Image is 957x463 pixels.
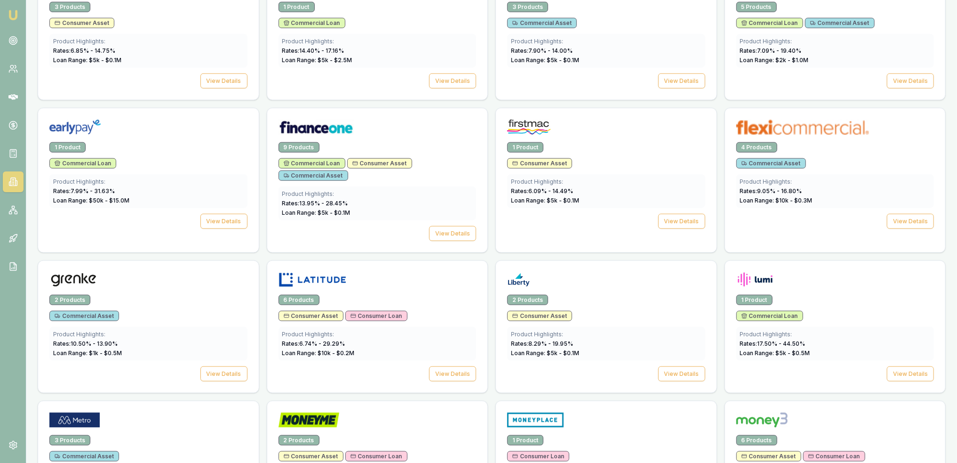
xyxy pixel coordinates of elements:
[267,260,488,393] a: Latitude logo6 ProductsConsumer AssetConsumer LoanProduct Highlights:Rates:6.74% - 29.29%Loan Ran...
[49,142,86,153] div: 1 Product
[429,366,476,382] button: View Details
[282,47,344,54] span: Rates: 14.40 % - 17.16 %
[279,435,319,446] div: 2 Products
[267,108,488,253] a: Finance One logo9 ProductsCommercial LoanConsumer AssetCommercial AssetProduct Highlights:Rates:1...
[55,312,114,320] span: Commercial Asset
[507,142,543,153] div: 1 Product
[282,349,355,357] span: Loan Range: $ 10 k - $ 0.2 M
[507,435,543,446] div: 1 Product
[742,453,796,460] span: Consumer Asset
[658,214,705,229] button: View Details
[49,435,90,446] div: 3 Products
[279,120,354,135] img: Finance One logo
[511,57,579,64] span: Loan Range: $ 5 k - $ 0.1 M
[200,366,247,382] button: View Details
[740,197,813,204] span: Loan Range: $ 10 k - $ 0.3 M
[507,413,564,428] img: Money Place logo
[279,272,347,287] img: Latitude logo
[511,38,702,45] div: Product Highlights:
[740,331,931,338] div: Product Highlights:
[887,214,934,229] button: View Details
[810,19,869,27] span: Commercial Asset
[736,295,773,305] div: 1 Product
[53,197,129,204] span: Loan Range: $ 50 k - $ 15.0 M
[284,312,338,320] span: Consumer Asset
[282,190,473,198] div: Product Highlights:
[507,2,548,12] div: 3 Products
[740,57,809,64] span: Loan Range: $ 2 k - $ 1.0 M
[282,57,352,64] span: Loan Range: $ 5 k - $ 2.5 M
[279,142,319,153] div: 9 Products
[53,349,122,357] span: Loan Range: $ 1 k - $ 0.5 M
[512,160,567,167] span: Consumer Asset
[742,19,798,27] span: Commercial Loan
[55,453,114,460] span: Commercial Asset
[658,366,705,382] button: View Details
[725,108,946,253] a: flexicommercial logo4 ProductsCommercial AssetProduct Highlights:Rates:9.05% - 16.80%Loan Range: ...
[429,226,476,241] button: View Details
[742,312,798,320] span: Commercial Loan
[736,120,869,135] img: flexicommercial logo
[49,295,90,305] div: 2 Products
[38,108,259,253] a: Earlypay logo1 ProductCommercial LoanProduct Highlights:Rates:7.99% - 31.63%Loan Range: $50k - $1...
[507,295,548,305] div: 2 Products
[53,57,121,64] span: Loan Range: $ 5 k - $ 0.1 M
[736,413,788,428] img: Money3 logo
[279,413,340,428] img: Money Me logo
[511,349,579,357] span: Loan Range: $ 5 k - $ 0.1 M
[352,160,407,167] span: Consumer Asset
[49,2,90,12] div: 3 Products
[284,19,340,27] span: Commercial Loan
[511,178,702,186] div: Product Highlights:
[495,260,717,393] a: Liberty logo2 ProductsConsumer AssetProduct Highlights:Rates:8.29% - 19.95%Loan Range: $5k - $0.1...
[282,209,351,216] span: Loan Range: $ 5 k - $ 0.1 M
[511,47,573,54] span: Rates: 7.90 % - 14.00 %
[53,340,118,347] span: Rates: 10.50 % - 13.90 %
[282,331,473,338] div: Product Highlights:
[507,272,530,287] img: Liberty logo
[740,187,802,195] span: Rates: 9.05 % - 16.80 %
[808,453,860,460] span: Consumer Loan
[740,38,931,45] div: Product Highlights:
[429,73,476,89] button: View Details
[53,331,244,338] div: Product Highlights:
[351,453,402,460] span: Consumer Loan
[740,47,802,54] span: Rates: 7.09 % - 19.40 %
[736,272,774,287] img: Lumi logo
[279,2,315,12] div: 1 Product
[740,340,805,347] span: Rates: 17.50 % - 44.50 %
[49,413,100,428] img: Metro Finance logo
[38,260,259,393] a: Grenke logo2 ProductsCommercial AssetProduct Highlights:Rates:10.50% - 13.90%Loan Range: $1k - $0...
[284,453,338,460] span: Consumer Asset
[55,160,111,167] span: Commercial Loan
[742,160,801,167] span: Commercial Asset
[53,47,115,54] span: Rates: 6.85 % - 14.75 %
[511,187,573,195] span: Rates: 6.09 % - 14.49 %
[740,178,931,186] div: Product Highlights:
[507,120,550,135] img: Firstmac logo
[279,295,319,305] div: 6 Products
[511,331,702,338] div: Product Highlights:
[284,160,340,167] span: Commercial Loan
[284,172,343,179] span: Commercial Asset
[511,340,573,347] span: Rates: 8.29 % - 19.95 %
[512,453,564,460] span: Consumer Loan
[511,197,579,204] span: Loan Range: $ 5 k - $ 0.1 M
[200,73,247,89] button: View Details
[736,142,777,153] div: 4 Products
[55,19,109,27] span: Consumer Asset
[725,260,946,393] a: Lumi logo1 ProductCommercial LoanProduct Highlights:Rates:17.50% - 44.50%Loan Range: $5k - $0.5MV...
[53,178,244,186] div: Product Highlights:
[351,312,402,320] span: Consumer Loan
[53,38,244,45] div: Product Highlights:
[8,9,19,21] img: emu-icon-u.png
[736,435,777,446] div: 6 Products
[49,120,101,135] img: Earlypay logo
[282,340,345,347] span: Rates: 6.74 % - 29.29 %
[740,349,810,357] span: Loan Range: $ 5 k - $ 0.5 M
[495,108,717,253] a: Firstmac logo1 ProductConsumer AssetProduct Highlights:Rates:6.09% - 14.49%Loan Range: $5k - $0.1...
[282,38,473,45] div: Product Highlights:
[512,19,572,27] span: Commercial Asset
[53,187,115,195] span: Rates: 7.99 % - 31.63 %
[512,312,567,320] span: Consumer Asset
